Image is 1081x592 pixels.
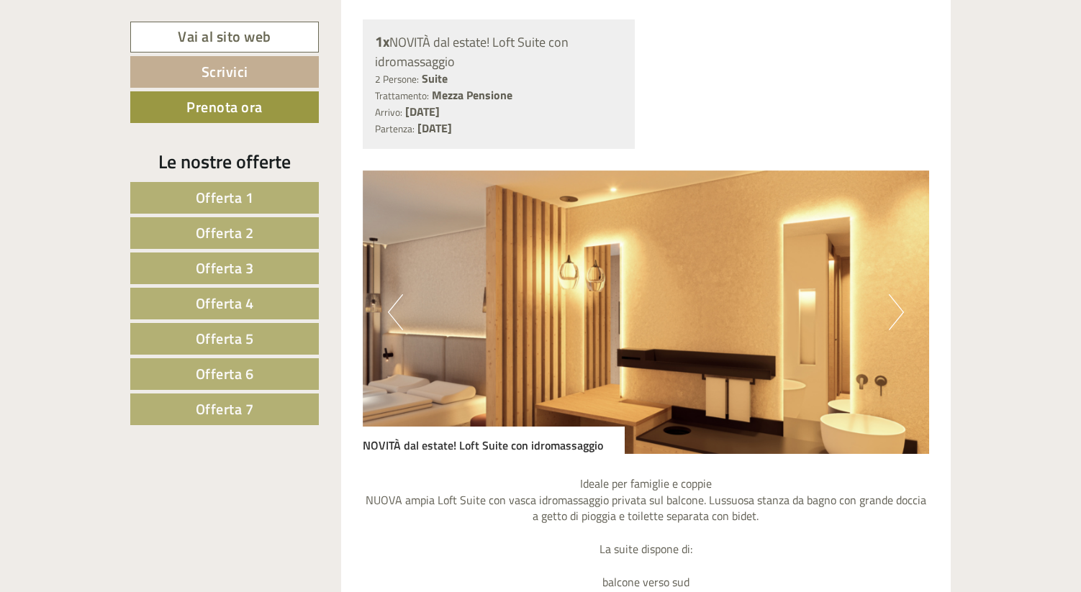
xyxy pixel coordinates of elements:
[130,56,319,88] a: Scrivici
[196,222,254,244] span: Offerta 2
[375,30,389,53] b: 1x
[196,398,254,420] span: Offerta 7
[196,186,254,209] span: Offerta 1
[375,72,419,86] small: 2 Persone:
[363,427,625,454] div: NOVITÀ dal estate! Loft Suite con idromassaggio
[375,88,429,103] small: Trattamento:
[196,292,254,314] span: Offerta 4
[196,327,254,350] span: Offerta 5
[130,91,319,123] a: Prenota ora
[130,148,319,175] div: Le nostre offerte
[432,86,512,104] b: Mezza Pensione
[422,70,448,87] b: Suite
[375,105,402,119] small: Arrivo:
[130,22,319,53] a: Vai al sito web
[375,122,415,136] small: Partenza:
[405,103,440,120] b: [DATE]
[363,170,930,454] img: image
[196,363,254,385] span: Offerta 6
[417,119,452,137] b: [DATE]
[196,257,254,279] span: Offerta 3
[388,294,403,330] button: Previous
[375,32,623,70] div: NOVITÀ dal estate! Loft Suite con idromassaggio
[889,294,904,330] button: Next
